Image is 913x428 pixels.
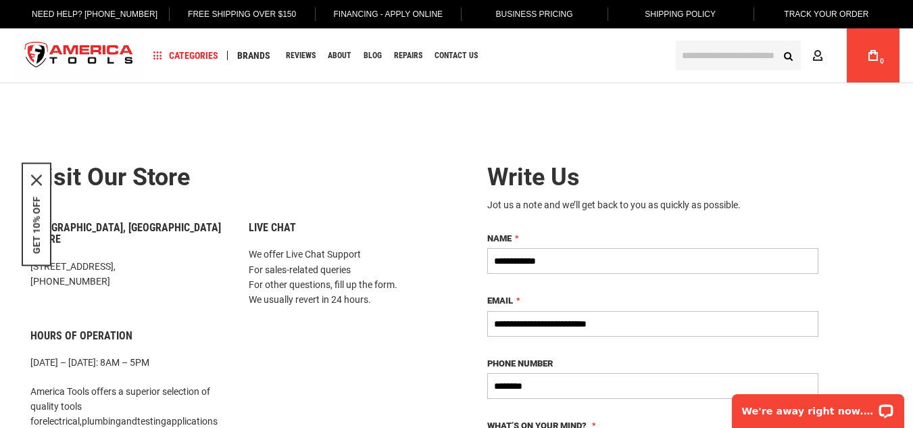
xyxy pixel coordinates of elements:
[14,30,145,81] img: America Tools
[487,198,818,212] div: Jot us a note and we’ll get back to you as quickly as possible.
[286,51,316,60] span: Reviews
[364,51,382,60] span: Blog
[30,222,228,245] h6: [GEOGRAPHIC_DATA], [GEOGRAPHIC_DATA] Store
[82,416,121,427] a: plumbing
[249,222,447,234] h6: Live Chat
[31,174,42,185] svg: close icon
[14,30,145,81] a: store logo
[775,43,801,68] button: Search
[137,416,166,427] a: testing
[147,47,224,65] a: Categories
[280,47,322,65] a: Reviews
[435,51,478,60] span: Contact Us
[237,51,270,60] span: Brands
[249,247,447,308] p: We offer Live Chat Support For sales-related queries For other questions, fill up the form. We us...
[487,233,512,243] span: Name
[723,385,913,428] iframe: LiveChat chat widget
[880,57,884,65] span: 0
[31,196,42,254] button: GET 10% OFF
[30,355,228,370] p: [DATE] – [DATE]: 8AM – 5PM
[30,259,228,289] p: [STREET_ADDRESS], [PHONE_NUMBER]
[30,164,447,191] h2: Visit our store
[860,28,886,82] a: 0
[231,47,276,65] a: Brands
[428,47,484,65] a: Contact Us
[31,174,42,185] button: Close
[357,47,388,65] a: Blog
[43,416,80,427] a: electrical
[394,51,422,60] span: Repairs
[487,295,513,306] span: Email
[388,47,428,65] a: Repairs
[153,51,218,60] span: Categories
[328,51,351,60] span: About
[487,358,553,368] span: Phone Number
[30,330,228,342] h6: Hours of Operation
[322,47,357,65] a: About
[645,9,716,19] span: Shipping Policy
[487,163,580,191] span: Write Us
